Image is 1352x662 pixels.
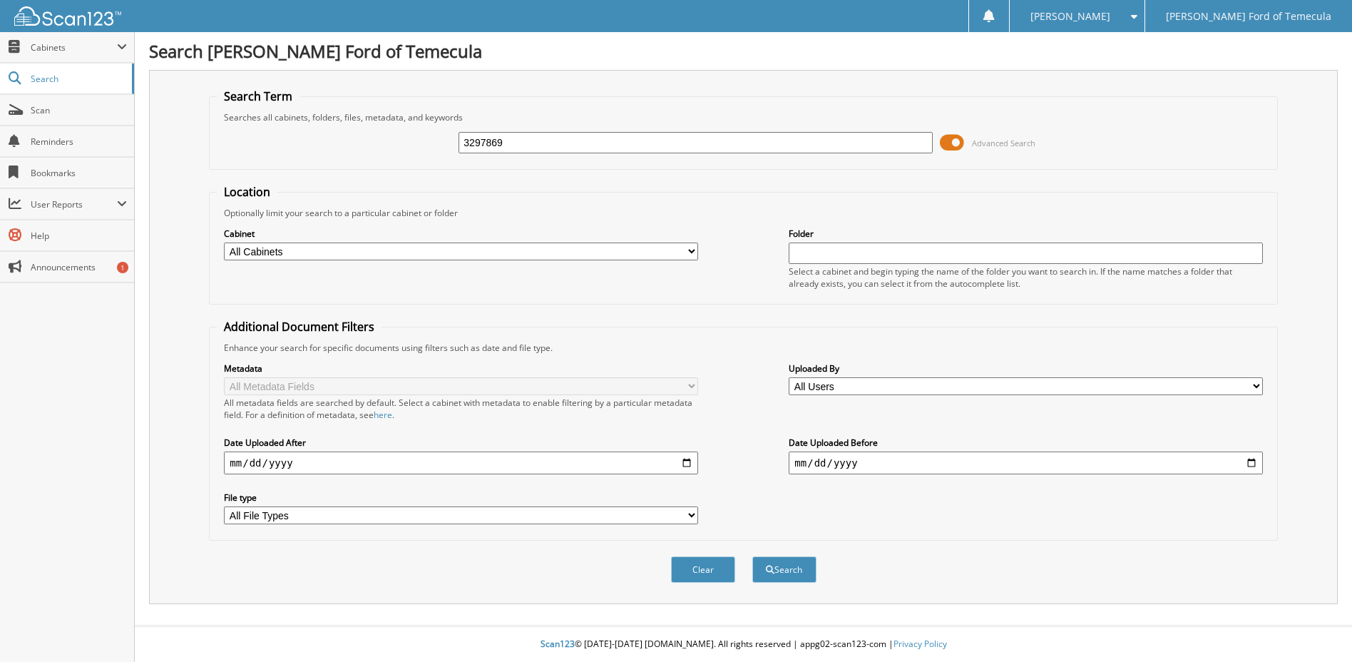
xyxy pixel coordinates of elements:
[31,73,125,85] span: Search
[31,41,117,54] span: Cabinets
[789,437,1262,449] label: Date Uploaded Before
[117,262,128,273] div: 1
[31,136,127,148] span: Reminders
[374,409,392,421] a: here
[1030,12,1110,21] span: [PERSON_NAME]
[789,228,1262,240] label: Folder
[14,6,121,26] img: scan123-logo-white.svg
[224,492,697,504] label: File type
[217,319,381,335] legend: Additional Document Filters
[31,167,127,179] span: Bookmarks
[893,638,947,650] a: Privacy Policy
[217,342,1269,354] div: Enhance your search for specific documents using filters such as date and file type.
[789,265,1262,290] div: Select a cabinet and begin typing the name of the folder you want to search in. If the name match...
[31,230,127,242] span: Help
[224,437,697,449] label: Date Uploaded After
[217,88,299,104] legend: Search Term
[671,556,735,583] button: Clear
[1281,594,1352,662] iframe: Chat Widget
[541,638,575,650] span: Scan123
[135,627,1352,662] div: © [DATE]-[DATE] [DOMAIN_NAME]. All rights reserved | appg02-scan123-com |
[217,111,1269,123] div: Searches all cabinets, folders, files, metadata, and keywords
[217,184,277,200] legend: Location
[31,198,117,210] span: User Reports
[789,452,1262,474] input: end
[149,39,1338,63] h1: Search [PERSON_NAME] Ford of Temecula
[224,397,697,421] div: All metadata fields are searched by default. Select a cabinet with metadata to enable filtering b...
[224,228,697,240] label: Cabinet
[224,452,697,474] input: start
[1166,12,1331,21] span: [PERSON_NAME] Ford of Temecula
[217,207,1269,219] div: Optionally limit your search to a particular cabinet or folder
[224,362,697,375] label: Metadata
[789,362,1262,375] label: Uploaded By
[752,556,816,583] button: Search
[972,138,1035,148] span: Advanced Search
[31,104,127,116] span: Scan
[31,261,127,273] span: Announcements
